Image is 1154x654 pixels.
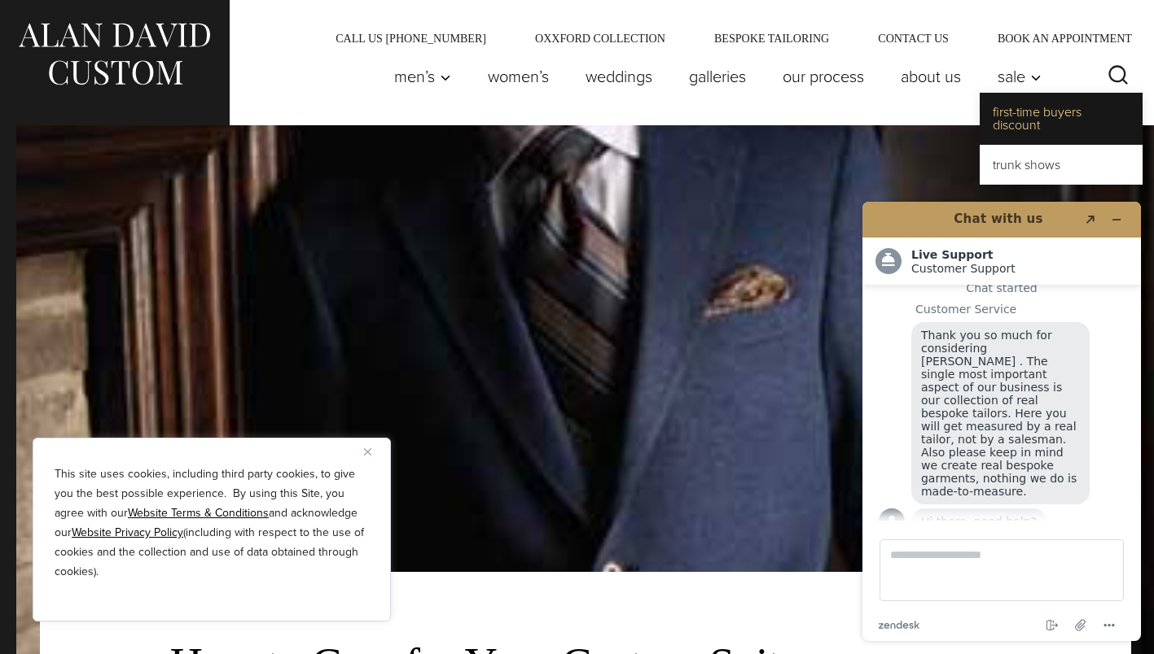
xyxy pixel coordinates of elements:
[364,442,384,461] button: Close
[568,60,671,93] a: weddings
[128,504,269,521] a: Website Terms & Conditions
[853,33,973,44] a: Contact Us
[671,60,765,93] a: Galleries
[511,33,690,44] a: Oxxford Collection
[849,189,1154,654] iframe: Find more information here
[980,93,1143,145] a: First-Time Buyers Discount
[973,33,1138,44] a: Book an Appointment
[376,60,470,93] button: Men’s sub menu toggle
[690,33,853,44] a: Bespoke Tailoring
[311,33,511,44] a: Call Us [PHONE_NUMBER]
[1099,57,1138,96] button: View Search Form
[376,60,1051,93] nav: Primary Navigation
[311,33,1138,44] nav: Secondary Navigation
[16,18,212,90] img: Alan David Custom
[765,60,883,93] a: Our Process
[470,60,568,93] a: Women’s
[72,524,183,541] a: Website Privacy Policy
[364,448,371,456] img: Close
[980,146,1143,185] a: Trunk Shows
[883,60,980,93] a: About Us
[980,60,1051,93] button: Child menu of Sale
[36,11,69,26] span: Chat
[55,464,369,582] p: This site uses cookies, including third party cookies, to give you the best possible experience. ...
